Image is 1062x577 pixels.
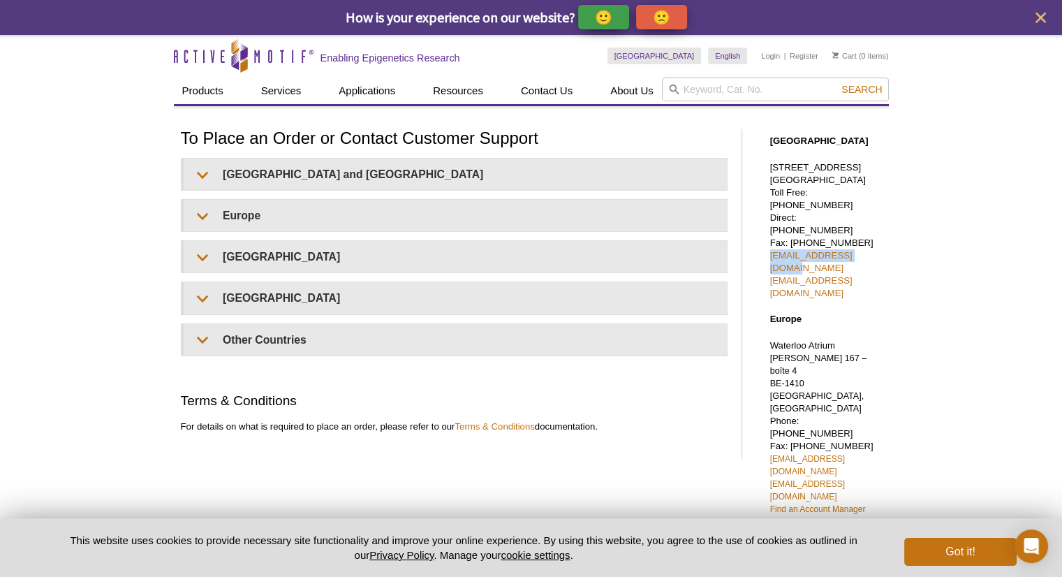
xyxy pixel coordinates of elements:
[837,83,886,96] button: Search
[832,52,839,59] img: Your Cart
[184,241,727,272] summary: [GEOGRAPHIC_DATA]
[708,48,747,64] a: English
[512,78,581,104] a: Contact Us
[602,78,662,104] a: About Us
[770,136,869,146] strong: [GEOGRAPHIC_DATA]
[832,48,889,64] li: (0 items)
[595,8,612,26] p: 🙂
[770,504,866,514] a: Find an Account Manager
[320,52,460,64] h2: Enabling Epigenetics Research
[455,421,534,432] a: Terms & Conditions
[770,479,845,502] a: [EMAIL_ADDRESS][DOMAIN_NAME]
[181,129,728,149] h1: To Place an Order or Contact Customer Support
[770,275,853,298] a: [EMAIL_ADDRESS][DOMAIN_NAME]
[369,549,434,561] a: Privacy Policy
[346,8,575,26] span: How is your experience on our website?
[253,78,310,104] a: Services
[841,84,882,95] span: Search
[784,48,786,64] li: |
[770,314,802,324] strong: Europe
[1032,9,1049,27] button: close
[46,533,882,562] p: This website uses cookies to provide necessary site functionality and improve your online experie...
[425,78,492,104] a: Resources
[1015,529,1048,563] div: Open Intercom Messenger
[761,51,780,61] a: Login
[904,538,1016,566] button: Got it!
[181,421,728,433] p: For details on what is required to place an order, please refer to our documentation.
[770,454,845,476] a: [EMAIL_ADDRESS][DOMAIN_NAME]
[184,282,727,314] summary: [GEOGRAPHIC_DATA]
[770,161,882,300] p: [STREET_ADDRESS] [GEOGRAPHIC_DATA] Toll Free: [PHONE_NUMBER] Direct: [PHONE_NUMBER] Fax: [PHONE_N...
[607,48,702,64] a: [GEOGRAPHIC_DATA]
[770,339,882,516] p: Waterloo Atrium Phone: [PHONE_NUMBER] Fax: [PHONE_NUMBER]
[181,391,728,410] h2: Terms & Conditions
[770,353,867,414] span: [PERSON_NAME] 167 – boîte 4 BE-1410 [GEOGRAPHIC_DATA], [GEOGRAPHIC_DATA]
[653,8,670,26] p: 🙁
[184,200,727,231] summary: Europe
[770,250,853,273] a: [EMAIL_ADDRESS][DOMAIN_NAME]
[330,78,404,104] a: Applications
[662,78,889,101] input: Keyword, Cat. No.
[184,159,727,190] summary: [GEOGRAPHIC_DATA] and [GEOGRAPHIC_DATA]
[174,78,232,104] a: Products
[832,51,857,61] a: Cart
[501,549,570,561] button: cookie settings
[790,51,818,61] a: Register
[184,324,727,356] summary: Other Countries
